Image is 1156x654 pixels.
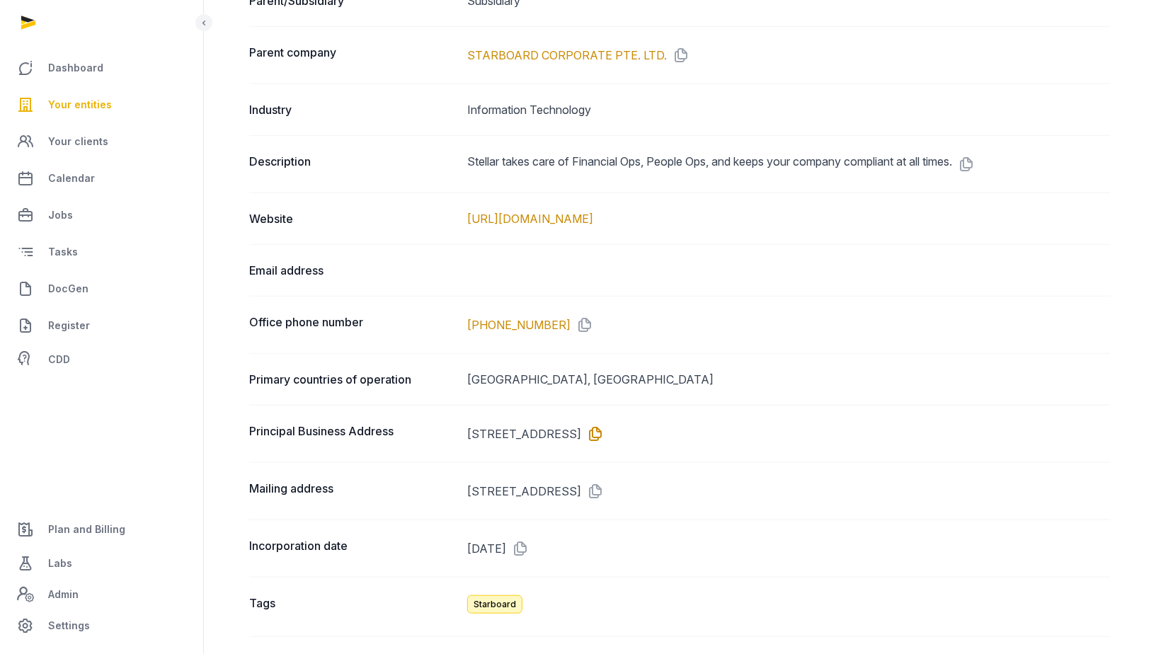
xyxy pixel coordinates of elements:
[467,537,1111,560] dd: [DATE]
[467,423,1111,445] dd: [STREET_ADDRESS]
[249,153,456,176] dt: Description
[11,609,192,643] a: Settings
[11,161,192,195] a: Calendar
[48,351,70,368] span: CDD
[48,521,125,538] span: Plan and Billing
[11,345,192,374] a: CDD
[467,101,1111,118] dd: Information Technology
[467,595,522,614] span: Starboard
[48,207,73,224] span: Jobs
[11,546,192,580] a: Labs
[48,243,78,260] span: Tasks
[11,272,192,306] a: DocGen
[249,101,456,118] dt: Industry
[11,512,192,546] a: Plan and Billing
[467,316,571,333] a: [PHONE_NUMBER]
[249,262,456,279] dt: Email address
[249,480,456,503] dt: Mailing address
[11,580,192,609] a: Admin
[48,59,103,76] span: Dashboard
[467,480,1111,503] dd: [STREET_ADDRESS]
[467,371,1111,388] dd: [GEOGRAPHIC_DATA], [GEOGRAPHIC_DATA]
[11,88,192,122] a: Your entities
[467,212,593,226] a: [URL][DOMAIN_NAME]
[249,210,456,227] dt: Website
[249,314,456,336] dt: Office phone number
[11,198,192,232] a: Jobs
[249,371,456,388] dt: Primary countries of operation
[48,555,72,572] span: Labs
[11,309,192,343] a: Register
[48,133,108,150] span: Your clients
[467,318,571,332] span: [PHONE_NUMBER]
[48,617,90,634] span: Settings
[48,170,95,187] span: Calendar
[48,280,88,297] span: DocGen
[249,537,456,560] dt: Incorporation date
[11,51,192,85] a: Dashboard
[249,423,456,445] dt: Principal Business Address
[249,595,456,619] dt: Tags
[11,235,192,269] a: Tasks
[467,47,667,64] a: STARBOARD CORPORATE PTE. LTD.
[48,317,90,334] span: Register
[249,44,456,67] dt: Parent company
[11,125,192,159] a: Your clients
[48,586,79,603] span: Admin
[48,96,112,113] span: Your entities
[467,153,1111,176] dd: Stellar takes care of Financial Ops, People Ops, and keeps your company compliant at all times.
